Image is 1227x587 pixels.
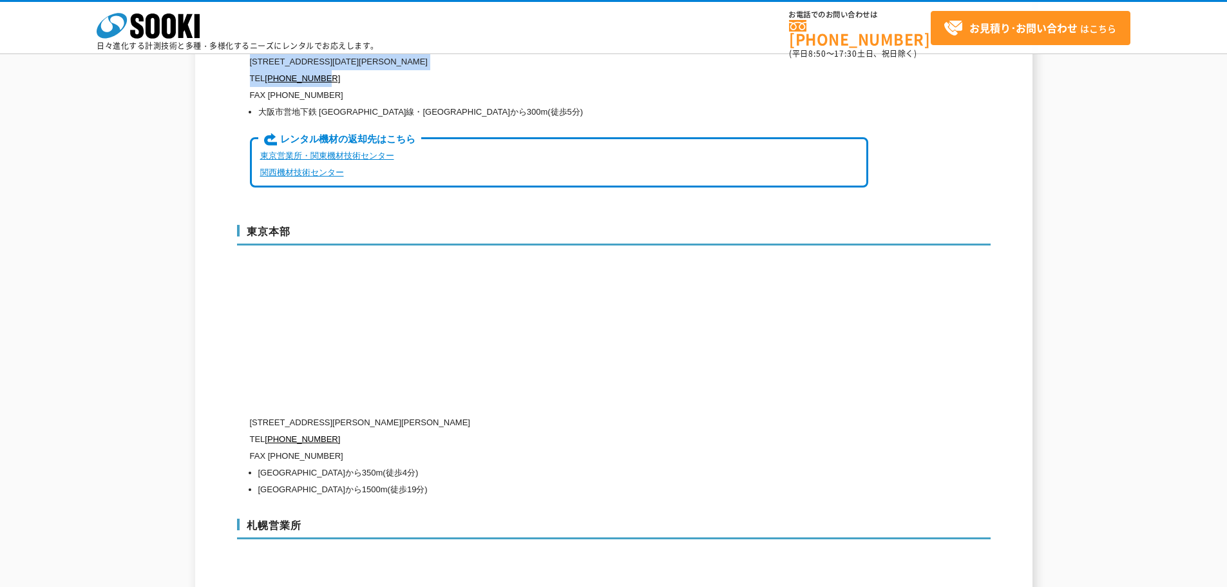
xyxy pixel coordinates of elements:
[789,48,917,59] span: (平日 ～ 土日、祝日除く)
[97,42,379,50] p: 日々進化する計測技術と多種・多様化するニーズにレンタルでお応えします。
[808,48,826,59] span: 8:50
[237,519,991,539] h3: 札幌営業所
[260,168,344,177] a: 関西機材技術センター
[250,70,868,87] p: TEL
[834,48,857,59] span: 17:30
[250,53,868,70] p: [STREET_ADDRESS][DATE][PERSON_NAME]
[258,481,868,498] li: [GEOGRAPHIC_DATA]から1500m(徒歩19分)
[944,19,1116,38] span: はこちら
[789,11,931,19] span: お電話でのお問い合わせは
[969,20,1078,35] strong: お見積り･お問い合わせ
[260,151,394,160] a: 東京営業所・関東機材技術センター
[250,448,868,465] p: FAX [PHONE_NUMBER]
[258,133,421,147] span: レンタル機材の返却先はこちら
[789,20,931,46] a: [PHONE_NUMBER]
[250,414,868,431] p: [STREET_ADDRESS][PERSON_NAME][PERSON_NAME]
[258,465,868,481] li: [GEOGRAPHIC_DATA]から350m(徒歩4分)
[250,431,868,448] p: TEL
[250,87,868,104] p: FAX [PHONE_NUMBER]
[258,104,868,120] li: 大阪市営地下鉄 [GEOGRAPHIC_DATA]線・[GEOGRAPHIC_DATA]から300m(徒歩5分)
[931,11,1130,45] a: お見積り･お問い合わせはこちら
[237,225,991,245] h3: 東京本部
[265,434,340,444] a: [PHONE_NUMBER]
[265,73,340,83] a: [PHONE_NUMBER]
